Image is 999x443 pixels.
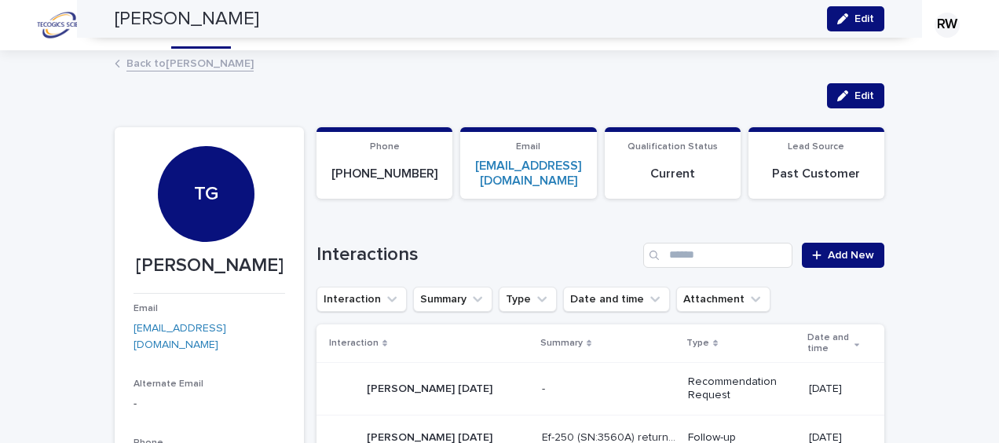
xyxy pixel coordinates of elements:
[158,86,254,205] div: TG
[854,90,874,101] span: Edit
[935,13,960,38] div: RW
[317,243,637,266] h1: Interactions
[499,287,557,312] button: Type
[329,335,379,352] p: Interaction
[331,167,437,180] a: [PHONE_NUMBER]
[317,363,884,416] tr: [PERSON_NAME] [DATE][PERSON_NAME] [DATE] -- Recommendation Request[DATE]
[134,254,285,277] p: [PERSON_NAME]
[788,142,844,152] span: Lead Source
[614,167,731,181] p: Current
[828,250,874,261] span: Add New
[516,142,540,152] span: Email
[134,323,226,350] a: [EMAIL_ADDRESS][DOMAIN_NAME]
[807,329,851,358] p: Date and time
[134,304,158,313] span: Email
[367,379,496,396] p: [PERSON_NAME] [DATE]
[827,83,884,108] button: Edit
[563,287,670,312] button: Date and time
[628,142,718,152] span: Qualification Status
[126,53,254,71] a: Back to[PERSON_NAME]
[475,159,581,187] a: [EMAIL_ADDRESS][DOMAIN_NAME]
[809,383,859,396] p: [DATE]
[758,167,875,181] p: Past Customer
[686,335,709,352] p: Type
[542,379,548,396] p: -
[802,243,884,268] a: Add New
[134,379,203,389] span: Alternate Email
[370,142,400,152] span: Phone
[643,243,792,268] input: Search
[317,287,407,312] button: Interaction
[134,396,285,412] p: -
[676,287,770,312] button: Attachment
[540,335,583,352] p: Summary
[31,9,115,41] img: l22tfCASryn9SYBzxJ2O
[688,375,796,402] p: Recommendation Request
[413,287,492,312] button: Summary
